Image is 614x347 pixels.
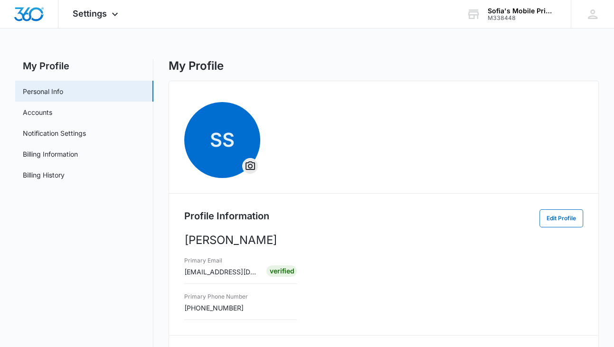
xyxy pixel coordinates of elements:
h2: Profile Information [184,209,269,223]
div: [PHONE_NUMBER] [184,291,248,313]
h3: Primary Email [184,256,260,265]
a: Personal Info [23,86,63,96]
span: SSOverflow Menu [184,102,260,178]
a: Accounts [23,107,52,117]
span: [EMAIL_ADDRESS][DOMAIN_NAME] [184,268,299,276]
span: Settings [73,9,107,19]
button: Edit Profile [539,209,583,227]
button: Overflow Menu [243,159,258,174]
a: Billing History [23,170,65,180]
h3: Primary Phone Number [184,292,248,301]
span: SS [184,102,260,178]
a: Notification Settings [23,128,86,138]
a: Billing Information [23,149,78,159]
div: account name [488,7,557,15]
h1: My Profile [169,59,224,73]
h2: My Profile [15,59,153,73]
p: [PERSON_NAME] [184,232,583,249]
div: Verified [266,265,297,277]
div: account id [488,15,557,21]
